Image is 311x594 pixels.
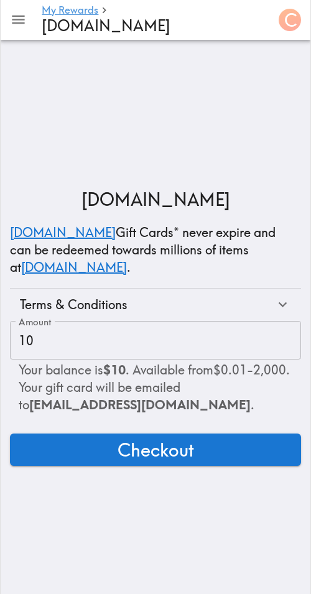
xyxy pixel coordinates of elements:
[10,434,301,466] button: Checkout
[274,4,306,36] button: C
[19,315,52,329] label: Amount
[103,362,126,378] b: $10
[284,9,297,31] span: C
[81,187,230,211] p: [DOMAIN_NAME]
[42,5,98,17] a: My Rewards
[10,225,116,240] a: [DOMAIN_NAME]
[21,259,127,275] a: [DOMAIN_NAME]
[10,224,301,276] p: Gift Cards* never expire and can be redeemed towards millions of items at .
[20,296,274,313] div: Terms & Conditions
[29,397,251,412] span: [EMAIL_ADDRESS][DOMAIN_NAME]
[118,437,194,462] span: Checkout
[10,289,301,321] div: Terms & Conditions
[42,17,264,35] h4: [DOMAIN_NAME]
[19,362,290,412] span: Your balance is . Available from $0.01 - 2,000 . Your gift card will be emailed to .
